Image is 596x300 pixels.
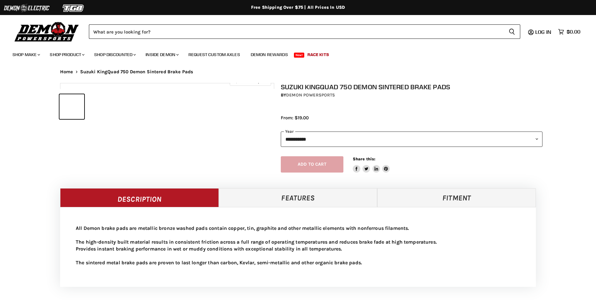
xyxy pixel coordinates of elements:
button: Suzuki KingQuad 750 Demon Sintered Brake Pads thumbnail [59,94,84,119]
span: Log in [535,29,551,35]
a: $0.00 [555,27,583,36]
a: Home [60,69,73,75]
span: Click to expand [233,79,268,84]
h1: Suzuki KingQuad 750 Demon Sintered Brake Pads [281,83,542,91]
a: Shop Product [45,48,88,61]
a: Shop Discounted [90,48,140,61]
aside: Share this: [353,156,390,173]
nav: Breadcrumbs [48,69,548,75]
img: TGB Logo 2 [50,2,97,14]
input: Search [89,24,504,39]
a: Description [60,188,219,207]
a: Demon Rewards [246,48,293,61]
img: Demon Electric Logo 2 [3,2,50,14]
a: Shop Make [8,48,44,61]
button: Search [504,24,520,39]
a: Features [219,188,378,207]
span: New! [294,53,305,58]
span: Suzuki KingQuad 750 Demon Sintered Brake Pads [80,69,193,75]
span: $0.00 [567,29,580,35]
a: Log in [532,29,555,35]
a: Demon Powersports [286,92,335,98]
form: Product [89,24,520,39]
div: Free Shipping Over $75 | All Prices In USD [48,5,548,10]
ul: Main menu [8,46,579,61]
a: Request Custom Axles [184,48,245,61]
select: year [281,132,542,147]
div: by [281,92,542,99]
p: All Demon brake pads are metallic bronze washed pads contain copper, tin, graphite and other meta... [76,225,520,266]
a: Race Kits [303,48,334,61]
a: Fitment [377,188,536,207]
button: Suzuki KingQuad 750 Demon Sintered Brake Pads thumbnail [86,94,111,119]
span: From: $19.00 [281,115,309,121]
a: Inside Demon [141,48,182,61]
img: Demon Powersports [13,20,81,43]
span: Share this: [353,157,375,161]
